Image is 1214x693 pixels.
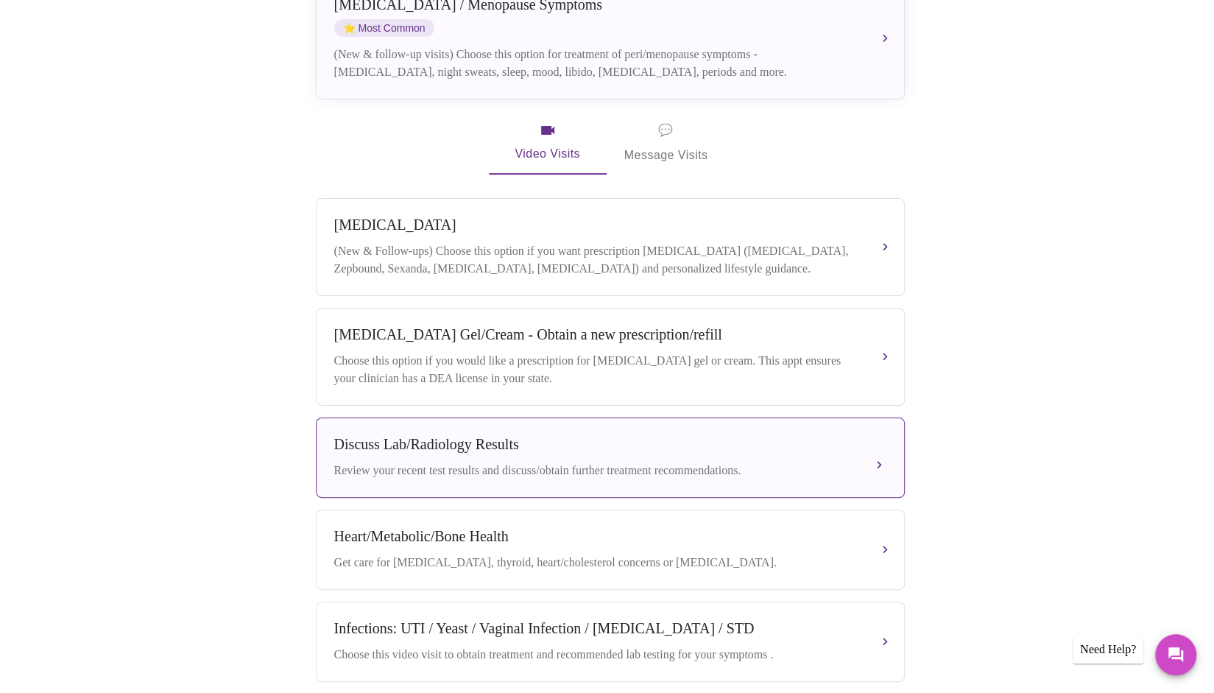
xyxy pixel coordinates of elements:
[334,242,857,278] div: (New & Follow-ups) Choose this option if you want prescription [MEDICAL_DATA] ([MEDICAL_DATA], Ze...
[334,554,857,571] div: Get care for [MEDICAL_DATA], thyroid, heart/cholesterol concerns or [MEDICAL_DATA].
[507,122,589,164] span: Video Visits
[316,418,905,498] button: Discuss Lab/Radiology ResultsReview your recent test results and discuss/obtain further treatment...
[334,326,857,343] div: [MEDICAL_DATA] Gel/Cream - Obtain a new prescription/refill
[343,22,356,34] span: star
[334,46,857,81] div: (New & follow-up visits) Choose this option for treatment of peri/menopause symptoms - [MEDICAL_D...
[334,620,857,637] div: Infections: UTI / Yeast / Vaginal Infection / [MEDICAL_DATA] / STD
[316,510,905,590] button: Heart/Metabolic/Bone HealthGet care for [MEDICAL_DATA], thyroid, heart/cholesterol concerns or [M...
[334,462,857,479] div: Review your recent test results and discuss/obtain further treatment recommendations.
[334,352,857,387] div: Choose this option if you would like a prescription for [MEDICAL_DATA] gel or cream. This appt en...
[1155,634,1196,675] button: Messages
[1073,636,1143,664] div: Need Help?
[316,602,905,682] button: Infections: UTI / Yeast / Vaginal Infection / [MEDICAL_DATA] / STDChoose this video visit to obta...
[316,198,905,296] button: [MEDICAL_DATA](New & Follow-ups) Choose this option if you want prescription [MEDICAL_DATA] ([MED...
[316,308,905,406] button: [MEDICAL_DATA] Gel/Cream - Obtain a new prescription/refillChoose this option if you would like a...
[334,436,857,453] div: Discuss Lab/Radiology Results
[624,120,708,166] span: Message Visits
[334,646,857,664] div: Choose this video visit to obtain treatment and recommended lab testing for your symptoms .
[334,217,857,233] div: [MEDICAL_DATA]
[334,19,434,37] span: Most Common
[658,120,673,141] span: message
[334,528,857,545] div: Heart/Metabolic/Bone Health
